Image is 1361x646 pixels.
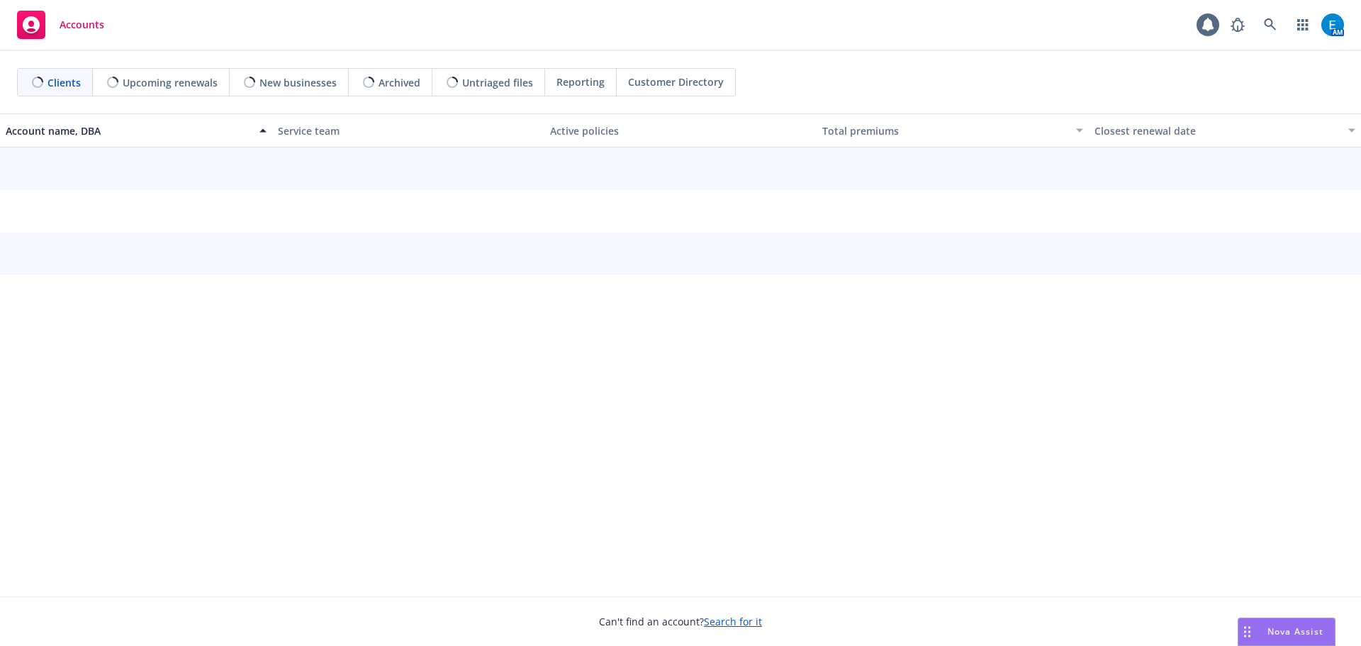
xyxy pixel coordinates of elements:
a: Switch app [1289,11,1317,39]
span: Nova Assist [1267,625,1323,637]
span: Archived [379,75,420,90]
span: Untriaged files [462,75,533,90]
div: Active policies [550,123,811,138]
span: Can't find an account? [599,614,762,629]
button: Closest renewal date [1089,113,1361,147]
a: Accounts [11,5,110,45]
div: Total premiums [822,123,1068,138]
button: Active policies [544,113,817,147]
button: Nova Assist [1238,618,1335,646]
span: Accounts [60,19,104,30]
span: Reporting [556,74,605,89]
span: Clients [47,75,81,90]
span: Customer Directory [628,74,724,89]
a: Report a Bug [1223,11,1252,39]
a: Search [1256,11,1284,39]
button: Total premiums [817,113,1089,147]
span: New businesses [259,75,337,90]
img: photo [1321,13,1344,36]
a: Search for it [704,615,762,628]
div: Closest renewal date [1094,123,1340,138]
div: Account name, DBA [6,123,251,138]
div: Drag to move [1238,618,1256,645]
div: Service team [278,123,539,138]
span: Upcoming renewals [123,75,218,90]
button: Service team [272,113,544,147]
